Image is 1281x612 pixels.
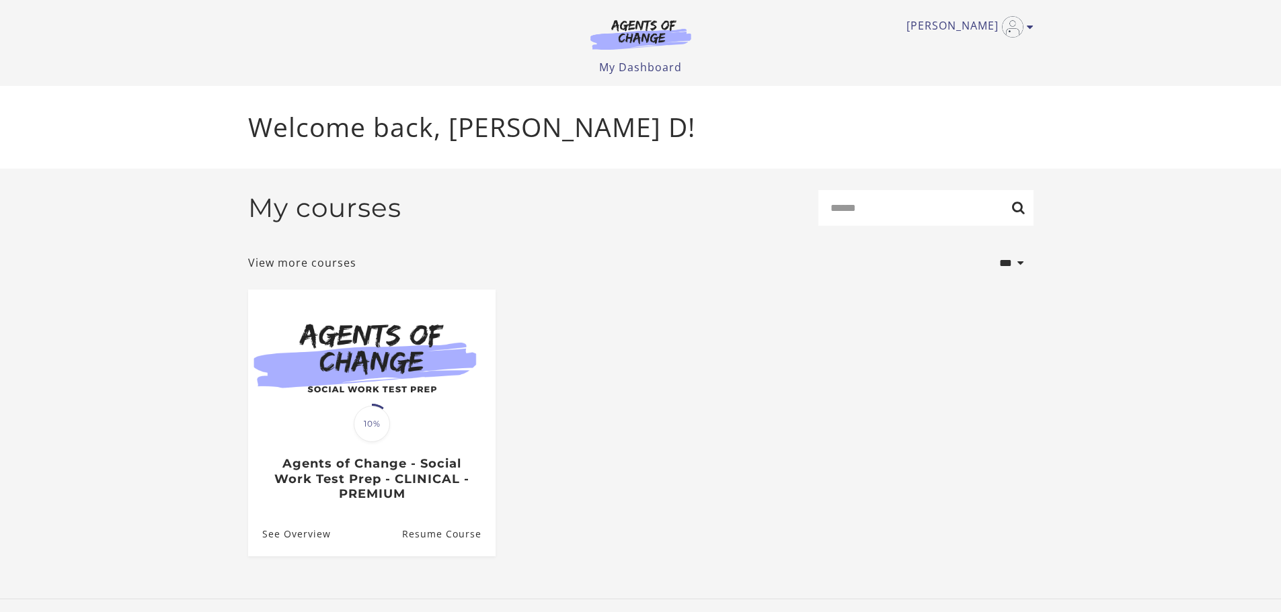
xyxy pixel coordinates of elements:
span: 10% [354,406,390,442]
p: Welcome back, [PERSON_NAME] D! [248,107,1034,147]
h2: My courses [248,192,401,224]
img: Agents of Change Logo [576,19,705,50]
a: Toggle menu [906,16,1027,38]
h3: Agents of Change - Social Work Test Prep - CLINICAL - PREMIUM [262,456,481,502]
a: Agents of Change - Social Work Test Prep - CLINICAL - PREMIUM: See Overview [248,512,331,556]
a: My Dashboard [599,60,682,75]
a: View more courses [248,255,356,271]
a: Agents of Change - Social Work Test Prep - CLINICAL - PREMIUM: Resume Course [401,512,495,556]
